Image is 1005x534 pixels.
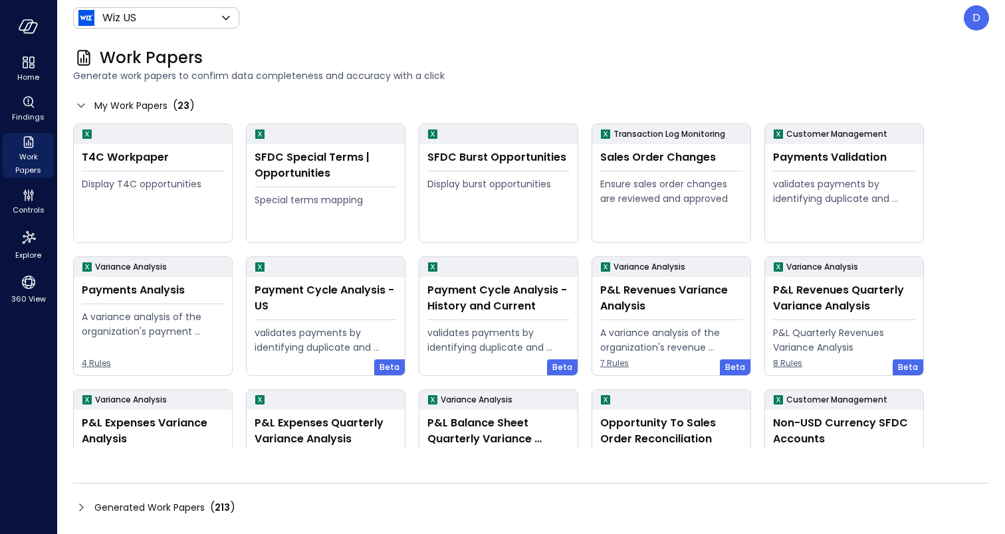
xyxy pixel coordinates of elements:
[3,93,54,125] div: Findings
[95,393,167,406] p: Variance Analysis
[972,10,980,26] p: D
[725,361,745,374] span: Beta
[600,282,742,314] div: P&L Revenues Variance Analysis
[8,150,49,177] span: Work Papers
[786,128,887,141] p: Customer Management
[773,149,915,165] div: Payments Validation
[17,70,39,84] span: Home
[210,499,235,515] div: ( )
[255,325,397,355] div: validates payments by identifying duplicate and erroneous entries.
[773,325,915,355] div: P&L Quarterly Revenues Variance Analysis
[427,415,570,447] div: P&L Balance Sheet Quarterly Variance Analysis
[94,98,167,113] span: My Work Papers
[773,177,915,206] div: validates payments by identifying duplicate and erroneous entries.
[964,5,989,31] div: Dudu
[78,10,94,26] img: Icon
[786,393,887,406] p: Customer Management
[552,361,572,374] span: Beta
[82,177,224,191] div: Display T4C opportunities
[177,99,189,112] span: 23
[427,149,570,165] div: SFDC Burst Opportunities
[600,325,742,355] div: A variance analysis of the organization's revenue accounts
[82,415,224,447] div: P&L Expenses Variance Analysis
[102,10,136,26] p: Wiz US
[773,415,915,447] div: Non-USD Currency SFDC Accounts
[441,393,512,406] p: Variance Analysis
[82,310,224,339] div: A variance analysis of the organization's payment transactions
[215,501,230,514] span: 213
[3,226,54,263] div: Explore
[82,282,224,298] div: Payments Analysis
[255,415,397,447] div: P&L Expenses Quarterly Variance Analysis
[73,68,989,83] span: Generate work papers to confirm data completeness and accuracy with a click
[600,149,742,165] div: Sales Order Changes
[600,177,742,206] div: Ensure sales order changes are reviewed and approved
[12,110,45,124] span: Findings
[173,98,195,114] div: ( )
[82,357,224,370] span: 4 Rules
[100,47,203,68] span: Work Papers
[255,282,397,314] div: Payment Cycle Analysis - US
[3,133,54,178] div: Work Papers
[13,203,45,217] span: Controls
[898,361,918,374] span: Beta
[786,260,858,274] p: Variance Analysis
[255,149,397,181] div: SFDC Special Terms | Opportunities
[614,128,725,141] p: Transaction Log Monitoring
[600,415,742,447] div: Opportunity To Sales Order Reconciliation
[427,325,570,355] div: validates payments by identifying duplicate and erroneous entries.
[427,282,570,314] div: Payment Cycle Analysis - History and Current
[95,260,167,274] p: Variance Analysis
[94,500,205,515] span: Generated Work Papers
[600,357,742,370] span: 7 Rules
[11,292,46,306] span: 360 View
[380,361,399,374] span: Beta
[3,53,54,85] div: Home
[15,248,41,262] span: Explore
[773,282,915,314] div: P&L Revenues Quarterly Variance Analysis
[3,271,54,307] div: 360 View
[255,193,397,207] div: Special terms mapping
[82,149,224,165] div: T4C Workpaper
[427,177,570,191] div: Display burst opportunities
[3,186,54,218] div: Controls
[773,357,915,370] span: 8 Rules
[614,260,685,274] p: Variance Analysis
